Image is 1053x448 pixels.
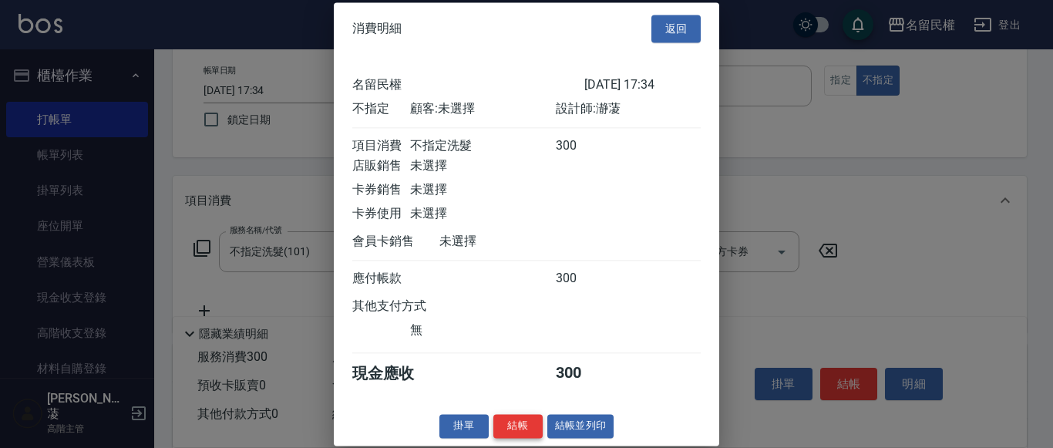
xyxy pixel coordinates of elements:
[410,158,555,174] div: 未選擇
[410,322,555,339] div: 無
[352,77,584,93] div: 名留民權
[352,271,410,287] div: 應付帳款
[352,298,469,315] div: 其他支付方式
[352,21,402,36] span: 消費明細
[352,158,410,174] div: 店販銷售
[493,414,543,438] button: 結帳
[410,182,555,198] div: 未選擇
[556,271,614,287] div: 300
[352,363,439,384] div: 現金應收
[547,414,614,438] button: 結帳並列印
[651,15,701,43] button: 返回
[556,101,701,117] div: 設計師: 瀞蓤
[352,101,410,117] div: 不指定
[556,138,614,154] div: 300
[439,414,489,438] button: 掛單
[352,206,410,222] div: 卡券使用
[352,182,410,198] div: 卡券銷售
[556,363,614,384] div: 300
[410,101,555,117] div: 顧客: 未選擇
[352,138,410,154] div: 項目消費
[410,206,555,222] div: 未選擇
[352,234,439,250] div: 會員卡銷售
[584,77,701,93] div: [DATE] 17:34
[439,234,584,250] div: 未選擇
[410,138,555,154] div: 不指定洗髮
